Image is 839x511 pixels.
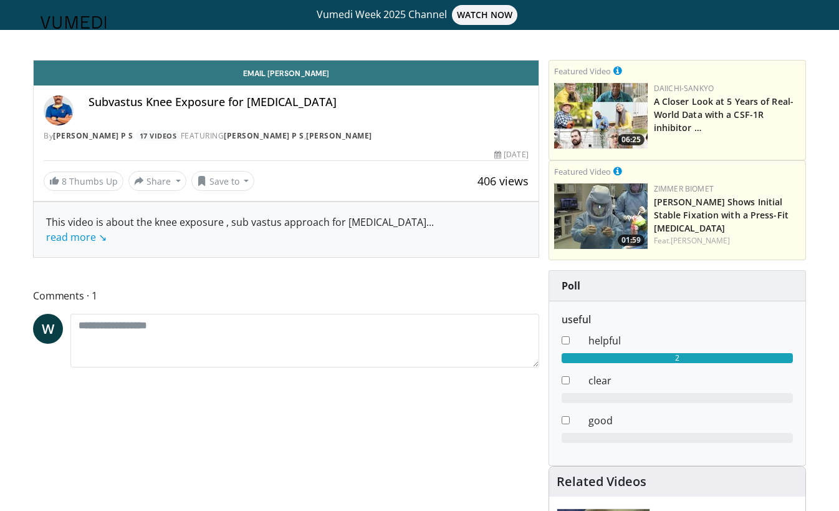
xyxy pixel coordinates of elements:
a: 01:59 [554,183,648,249]
small: Featured Video [554,66,611,77]
div: By FEATURING , [44,130,529,142]
span: 406 views [477,173,529,188]
a: Daiichi-Sankyo [654,83,714,94]
dd: clear [579,373,802,388]
img: 6bc46ad6-b634-4876-a934-24d4e08d5fac.150x105_q85_crop-smart_upscale.jpg [554,183,648,249]
h3: A Closer Look at 5 Years of Real-World Data with a CSF-1R inhibitor for patients with TGCT [654,94,800,134]
div: This video is about the knee exposure , sub vastus approach for [MEDICAL_DATA] [46,215,526,245]
a: This is paid for by Zimmer Biomet [613,164,622,178]
a: [PERSON_NAME] Shows Initial Stable Fixation with a Press-Fit [MEDICAL_DATA] [654,196,789,234]
div: [DATE] [494,149,528,160]
a: Zimmer Biomet [654,183,714,194]
a: [PERSON_NAME] [306,130,372,141]
a: read more ↘ [46,230,107,244]
span: 8 [62,175,67,187]
dd: good [579,413,802,428]
span: 06:25 [618,134,645,145]
div: Feat. [654,235,800,246]
a: 06:25 [554,83,648,148]
h6: useful [562,314,793,326]
h4: Subvastus Knee Exposure for [MEDICAL_DATA] [89,95,529,109]
span: 01:59 [618,235,645,246]
a: This is paid for by Daiichi-Sankyo [613,64,622,77]
a: A Closer Look at 5 Years of Real-World Data with a CSF-1R inhibitor … [654,95,793,134]
button: Save to [191,171,255,191]
button: Share [128,171,186,191]
span: Comments 1 [33,288,539,304]
div: 2 [562,353,793,363]
img: Avatar [44,95,74,125]
strong: Poll [562,279,580,293]
small: Featured Video [554,166,611,177]
a: [PERSON_NAME] P S [53,130,133,141]
img: VuMedi Logo [41,16,107,29]
a: [PERSON_NAME] [671,235,730,246]
a: 8 Thumbs Up [44,172,123,191]
dd: helpful [579,333,802,348]
img: 93c22cae-14d1-47f0-9e4a-a244e824b022.png.150x105_q85_crop-smart_upscale.jpg [554,83,648,148]
a: [PERSON_NAME] P S [224,130,304,141]
a: W [33,314,63,344]
a: Email [PERSON_NAME] [34,61,539,85]
h4: Related Videos [557,474,646,489]
a: 17 Videos [135,130,181,141]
